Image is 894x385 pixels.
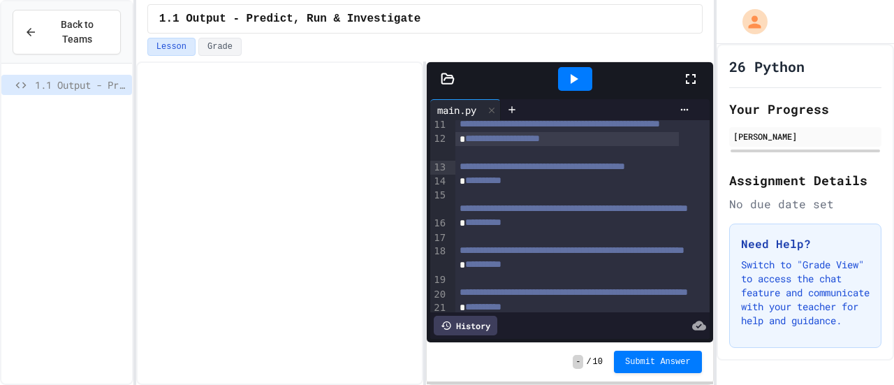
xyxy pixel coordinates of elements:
button: Lesson [147,38,196,56]
div: 21 [430,301,448,330]
div: main.py [430,99,501,120]
div: 11 [430,118,448,132]
div: 18 [430,245,448,273]
h3: Need Help? [741,235,870,252]
span: 1.1 Output - Predict, Run & Investigate [159,10,420,27]
div: main.py [430,103,483,117]
div: 20 [430,288,448,302]
div: 12 [430,132,448,161]
p: Switch to "Grade View" to access the chat feature and communicate with your teacher for help and ... [741,258,870,328]
button: Grade [198,38,242,56]
span: - [573,355,583,369]
div: No due date set [729,196,881,212]
div: 14 [430,175,448,189]
button: Back to Teams [13,10,121,55]
iframe: chat widget [835,329,880,371]
button: Submit Answer [614,351,702,373]
span: Submit Answer [625,356,691,368]
span: Back to Teams [45,17,109,47]
div: History [434,316,497,335]
span: 1.1 Output - Predict, Run & Investigate [35,78,126,92]
div: 17 [430,231,448,245]
h1: 26 Python [729,57,805,76]
div: 19 [430,273,448,287]
div: 15 [430,189,448,217]
div: My Account [728,6,771,38]
h2: Your Progress [729,99,881,119]
span: / [586,356,591,368]
div: [PERSON_NAME] [733,130,877,143]
h2: Assignment Details [729,170,881,190]
div: 13 [430,161,448,175]
span: 10 [593,356,603,368]
div: 16 [430,217,448,231]
iframe: chat widget [778,268,880,328]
